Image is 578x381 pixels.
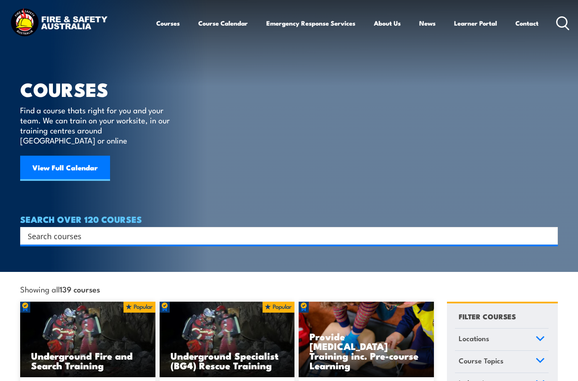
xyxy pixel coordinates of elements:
img: Low Voltage Rescue and Provide CPR [299,302,434,377]
a: Contact [515,13,539,33]
a: Locations [455,329,549,350]
span: Showing all [20,284,100,293]
input: Search input [28,230,539,242]
h3: Provide [MEDICAL_DATA] Training inc. Pre-course Learning [310,331,423,370]
h1: COURSES [20,81,182,97]
a: Learner Portal [454,13,497,33]
button: Search magnifier button [543,230,555,242]
a: Underground Specialist (BG4) Rescue Training [160,302,295,377]
h3: Underground Fire and Search Training [31,351,144,370]
a: Course Calendar [198,13,248,33]
a: Emergency Response Services [266,13,355,33]
h4: SEARCH OVER 120 COURSES [20,214,558,224]
img: Underground mine rescue [20,302,155,377]
a: News [419,13,436,33]
form: Search form [29,230,541,242]
strong: 139 courses [60,283,100,295]
p: Find a course thats right for you and your team. We can train on your worksite, in our training c... [20,105,173,145]
h4: FILTER COURSES [459,311,516,322]
img: Underground mine rescue [160,302,295,377]
span: Locations [459,333,489,344]
a: View Full Calendar [20,156,110,181]
a: Courses [156,13,180,33]
a: Underground Fire and Search Training [20,302,155,377]
h3: Underground Specialist (BG4) Rescue Training [171,351,284,370]
span: Course Topics [459,355,504,366]
a: About Us [374,13,401,33]
a: Course Topics [455,351,549,373]
a: Provide [MEDICAL_DATA] Training inc. Pre-course Learning [299,302,434,377]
